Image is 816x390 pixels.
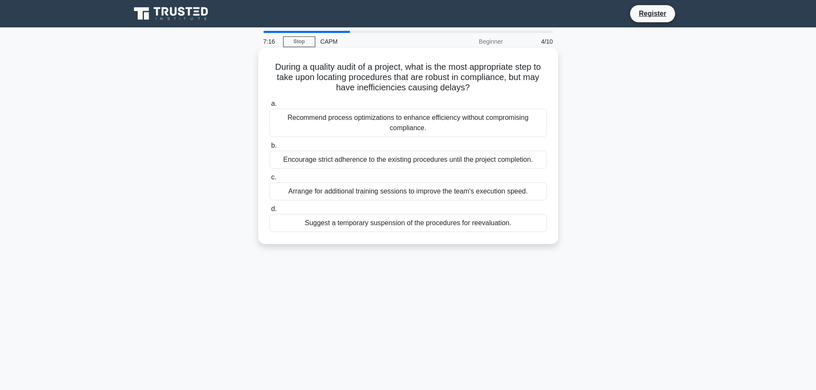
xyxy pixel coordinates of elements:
[508,33,558,50] div: 4/10
[269,151,547,169] div: Encourage strict adherence to the existing procedures until the project completion.
[271,173,276,181] span: c.
[269,214,547,232] div: Suggest a temporary suspension of the procedures for reevaluation.
[269,62,548,93] h5: During a quality audit of a project, what is the most appropriate step to take upon locating proc...
[634,8,671,19] a: Register
[269,109,547,137] div: Recommend process optimizations to enhance efficiency without compromising compliance.
[271,142,277,149] span: b.
[271,205,277,212] span: d.
[315,33,433,50] div: CAPM
[433,33,508,50] div: Beginner
[258,33,283,50] div: 7:16
[271,100,277,107] span: a.
[283,36,315,47] a: Stop
[269,182,547,200] div: Arrange for additional training sessions to improve the team's execution speed.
